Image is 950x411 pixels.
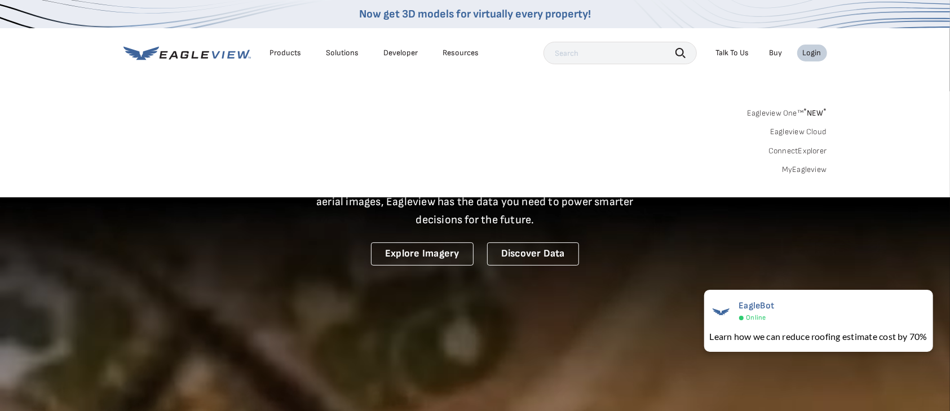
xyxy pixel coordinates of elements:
a: Now get 3D models for virtually every property! [359,7,591,21]
p: A new era starts here. Built on more than 3.5 billion high-resolution aerial images, Eagleview ha... [303,175,648,229]
a: Discover Data [487,242,579,266]
a: Developer [384,48,418,58]
input: Search [544,42,697,64]
div: Solutions [326,48,359,58]
div: Products [270,48,302,58]
div: Learn how we can reduce roofing estimate cost by 70% [710,330,927,343]
div: Talk To Us [716,48,749,58]
span: Online [746,313,766,322]
span: EagleBot [739,300,775,311]
a: Buy [770,48,783,58]
a: Eagleview One™*NEW* [747,105,827,118]
span: NEW [803,108,827,118]
a: ConnectExplorer [768,146,827,156]
a: Eagleview Cloud [770,127,827,137]
a: Explore Imagery [371,242,474,266]
div: Resources [443,48,479,58]
img: EagleBot [710,300,732,323]
a: MyEagleview [782,165,827,175]
div: Login [803,48,821,58]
